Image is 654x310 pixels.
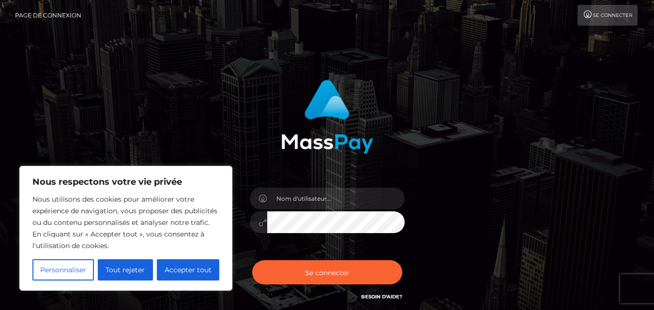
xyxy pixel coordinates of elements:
font: Tout rejeter [106,266,145,274]
font: Nous utilisons des cookies pour améliorer votre expérience de navigation, vous proposer des publi... [32,195,217,250]
input: Nom d'utilisateur... [267,188,405,209]
button: Accepter tout [157,259,219,280]
font: Accepter tout [165,266,212,274]
img: Connexion MassPay [281,80,373,154]
font: Personnaliser [40,266,86,274]
font: Se connecter [593,12,632,18]
font: Page de connexion [15,12,81,19]
a: Besoin d'aide? [361,294,402,300]
font: Nous respectons votre vie privée [32,177,182,187]
button: Se connecter [252,260,402,284]
button: Personnaliser [32,259,94,280]
button: Tout rejeter [98,259,152,280]
div: Nous respectons votre vie privée [19,166,232,291]
a: Se connecter [578,5,638,26]
font: Se connecter [305,268,350,277]
a: Page de connexion [15,5,81,26]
